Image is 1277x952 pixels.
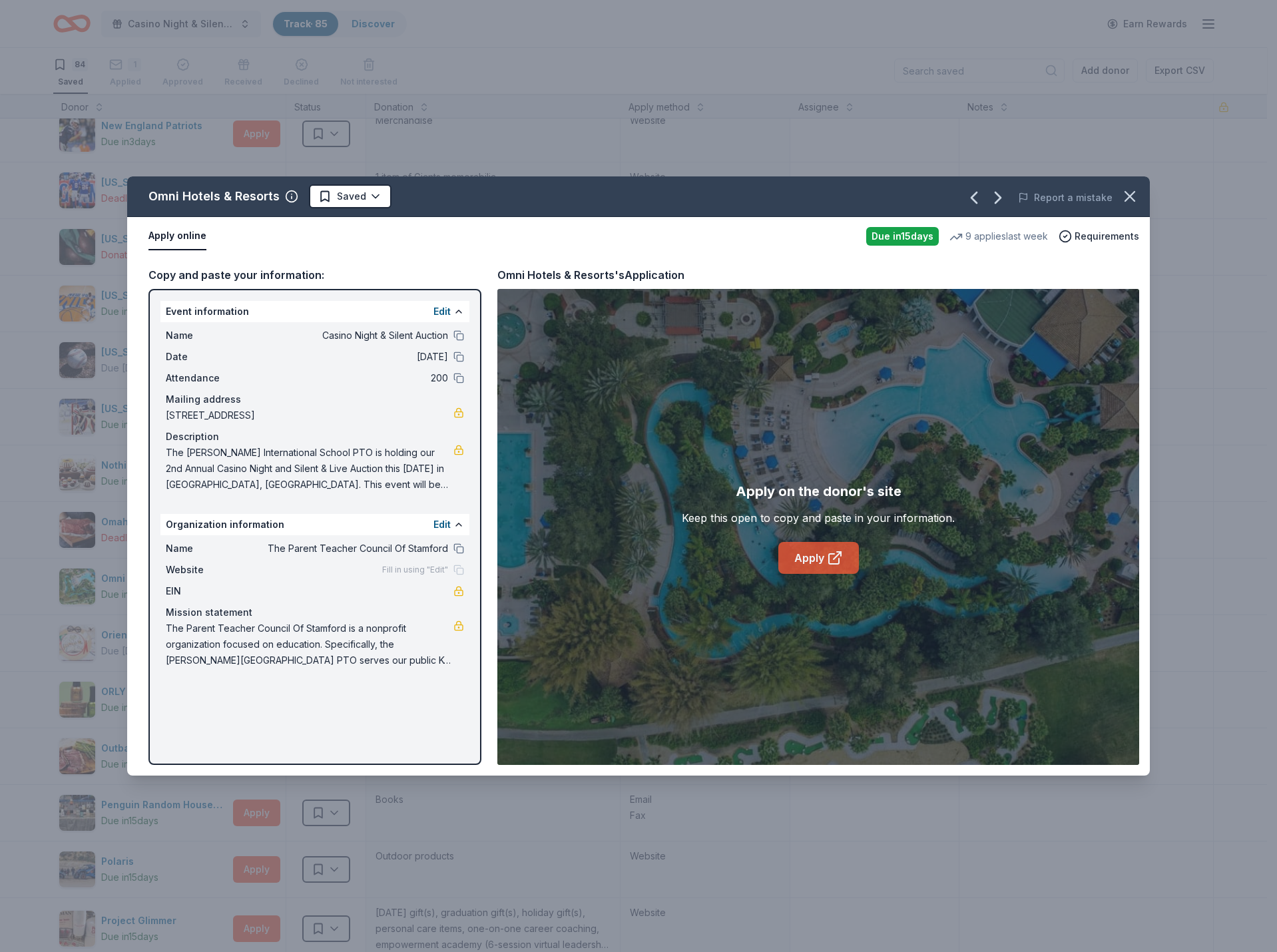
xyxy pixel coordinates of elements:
[1018,190,1113,206] button: Report a mistake
[433,517,451,533] button: Edit
[255,349,448,365] span: [DATE]
[166,391,464,407] div: Mailing address
[682,510,955,526] div: Keep this open to copy and paste in your information.
[778,542,859,574] a: Apply
[166,604,464,620] div: Mission statement
[166,562,255,578] span: Website
[166,429,464,445] div: Description
[160,514,469,535] div: Organization information
[433,304,451,320] button: Edit
[166,349,255,365] span: Date
[949,228,1048,244] div: 9 applies last week
[166,328,255,344] span: Name
[255,541,448,557] span: The Parent Teacher Council Of Stamford
[166,620,453,668] span: The Parent Teacher Council Of Stamford is a nonprofit organization focused on education. Specific...
[148,266,481,284] div: Copy and paste your information:
[309,184,391,208] button: Saved
[166,370,255,386] span: Attendance
[736,481,901,502] div: Apply on the donor's site
[148,222,206,250] button: Apply online
[866,227,939,246] div: Due in 15 days
[166,541,255,557] span: Name
[1075,228,1139,244] span: Requirements
[255,370,448,386] span: 200
[337,188,366,204] span: Saved
[497,266,684,284] div: Omni Hotels & Resorts's Application
[166,445,453,493] span: The [PERSON_NAME] International School PTO is holding our 2nd Annual Casino Night and Silent & Li...
[148,186,280,207] div: Omni Hotels & Resorts
[255,328,448,344] span: Casino Night & Silent Auction
[160,301,469,322] div: Event information
[382,565,448,575] span: Fill in using "Edit"
[1059,228,1139,244] button: Requirements
[166,583,255,599] span: EIN
[166,407,453,423] span: [STREET_ADDRESS]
